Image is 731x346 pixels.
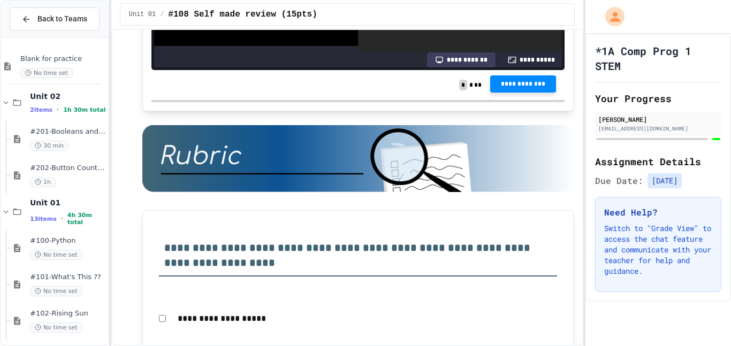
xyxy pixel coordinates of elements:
[30,127,106,136] span: #201-Booleans and Buttons(7pts)
[30,177,56,187] span: 1h
[63,106,105,113] span: 1h 30m total
[30,322,82,333] span: No time set
[61,214,63,223] span: •
[595,174,643,187] span: Due Date:
[598,125,718,133] div: [EMAIL_ADDRESS][DOMAIN_NAME]
[57,105,59,114] span: •
[595,154,721,169] h2: Assignment Details
[594,4,627,29] div: My Account
[160,10,164,19] span: /
[30,216,57,222] span: 13 items
[30,273,106,282] span: #101-What's This ??
[168,8,317,21] span: #108 Self made review (15pts)
[595,43,721,73] h1: *1A Comp Prog 1 STEM
[30,198,106,207] span: Unit 01
[595,91,721,106] h2: Your Progress
[30,286,82,296] span: No time set
[20,68,73,78] span: No time set
[604,223,712,276] p: Switch to "Grade View" to access the chat feature and communicate with your teacher for help and ...
[30,141,68,151] span: 30 min
[604,206,712,219] h3: Need Help?
[30,250,82,260] span: No time set
[598,114,718,124] div: [PERSON_NAME]
[10,7,100,30] button: Back to Teams
[30,164,106,173] span: #202-Button Count(7pts)
[37,13,87,25] span: Back to Teams
[129,10,156,19] span: Unit 01
[67,212,106,226] span: 4h 30m total
[30,236,106,245] span: #100-Python
[30,309,106,318] span: #102-Rising Sun
[30,106,52,113] span: 2 items
[648,173,682,188] span: [DATE]
[20,55,106,64] span: Blank for practice
[30,91,106,101] span: Unit 02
